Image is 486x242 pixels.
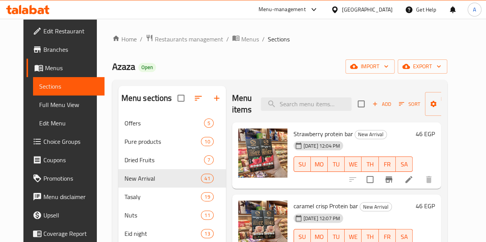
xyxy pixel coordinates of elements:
div: items [201,174,213,183]
span: Offers [124,119,204,128]
span: Dried Fruits [124,155,204,165]
span: Strawberry protein bar [294,128,353,140]
span: Sections [268,35,290,44]
span: Coupons [43,155,98,165]
span: import [352,62,388,71]
a: Menus [27,59,104,77]
span: caramel crisp Protein bar [294,200,358,212]
div: Tasaly19 [118,188,226,206]
span: Select section [353,96,369,112]
span: 41 [201,175,213,182]
input: search [261,97,352,111]
div: New Arrival [360,202,392,211]
div: Offers5 [118,114,226,132]
span: TH [365,159,375,170]
span: Choice Groups [43,137,98,146]
span: Upsell [43,211,98,220]
button: Branch-specific-item [380,170,398,189]
span: Select all sections [173,90,189,106]
span: Edit Menu [39,119,98,128]
h2: Menu items [232,92,252,115]
span: Eid night [124,229,201,238]
img: Strawberry protein bar [238,128,287,178]
div: New Arrival [355,130,387,139]
span: Promotions [43,174,98,183]
div: Menu-management [259,5,306,14]
a: Menus [232,34,259,44]
h2: Menu sections [121,92,172,104]
button: SU [294,156,311,172]
span: SA [399,159,410,170]
button: Add [369,98,394,110]
a: Edit menu item [404,175,413,184]
span: [DATE] 12:07 PM [300,215,343,222]
span: Menu disclaimer [43,192,98,201]
span: 11 [201,212,213,219]
span: 7 [204,156,213,164]
a: Menu disclaimer [27,188,104,206]
a: Promotions [27,169,104,188]
div: items [201,137,213,146]
h6: 46 EGP [416,128,435,139]
span: Sort [399,100,420,109]
button: TH [362,156,378,172]
div: Nuts11 [118,206,226,224]
span: 10 [201,138,213,145]
div: items [204,119,214,128]
span: 13 [201,230,213,237]
span: Branches [43,45,98,54]
button: import [345,59,395,74]
a: Home [112,35,137,44]
span: WE [348,159,358,170]
a: Upsell [27,206,104,224]
span: Restaurants management [155,35,223,44]
span: [DATE] 12:04 PM [300,142,343,150]
span: New Arrival [124,174,201,183]
span: Sort sections [189,89,207,107]
li: / [262,35,265,44]
span: Menus [241,35,259,44]
span: Pure products [124,137,201,146]
div: Pure products10 [118,132,226,151]
div: Open [138,63,156,72]
div: Dried Fruits7 [118,151,226,169]
div: Nuts [124,211,201,220]
span: FR [382,159,393,170]
a: Coupons [27,151,104,169]
span: Coverage Report [43,229,98,238]
a: Choice Groups [27,132,104,151]
button: MO [311,156,328,172]
span: Tasaly [124,192,201,201]
button: Manage items [425,92,476,116]
a: Full Menu View [33,95,104,114]
li: / [226,35,229,44]
button: Add section [207,89,226,107]
button: Sort [397,98,422,110]
button: export [398,59,447,74]
span: Select to update [362,171,378,188]
div: items [204,155,214,165]
span: SU [297,159,308,170]
a: Branches [27,40,104,59]
button: WE [345,156,362,172]
a: Restaurants management [146,34,223,44]
span: Edit Restaurant [43,26,98,36]
span: TU [331,159,342,170]
span: New Arrival [355,130,386,139]
span: Manage items [431,94,470,114]
button: delete [420,170,438,189]
span: 19 [201,193,213,201]
div: New Arrival41 [118,169,226,188]
div: [GEOGRAPHIC_DATA] [342,5,393,14]
span: Sections [39,82,98,91]
button: SA [396,156,413,172]
span: A [473,5,476,14]
div: items [201,192,213,201]
a: Edit Restaurant [27,22,104,40]
span: Menus [45,63,98,72]
span: Add [371,100,392,109]
button: TU [328,156,345,172]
